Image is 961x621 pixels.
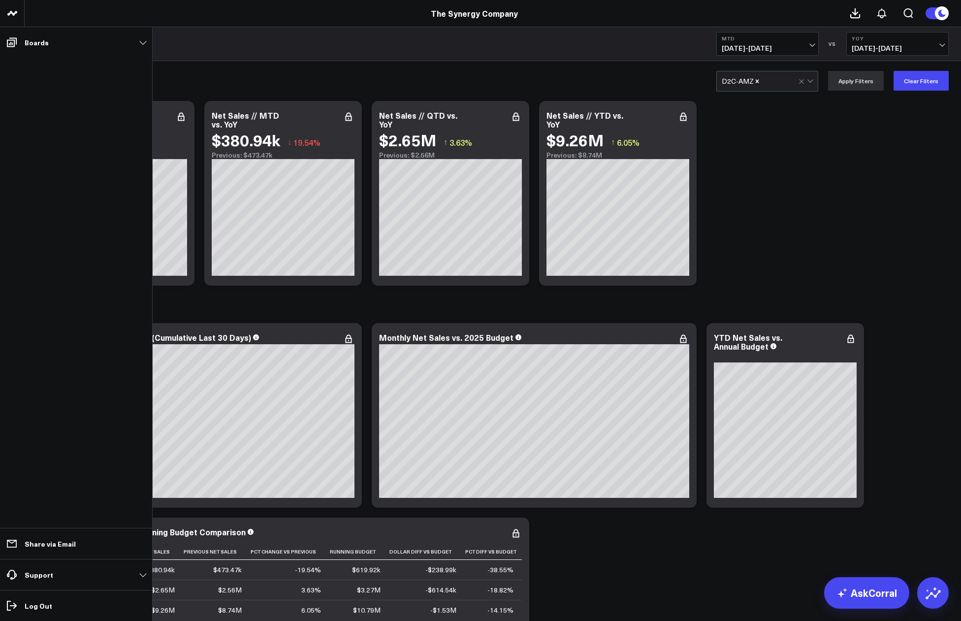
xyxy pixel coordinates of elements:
[894,71,949,91] button: Clear Filters
[146,565,175,575] div: $380.94k
[431,8,518,19] a: The Synergy Company
[353,605,381,615] div: $10.79M
[716,32,819,56] button: MTD[DATE]-[DATE]
[430,605,456,615] div: -$1.53M
[754,77,761,85] div: Remove D2C-AMZ
[487,565,513,575] div: -38.55%
[218,585,242,595] div: $2.56M
[714,332,782,352] div: YTD Net Sales vs. Annual Budget
[389,544,465,560] th: Dollar Diff Vs Budget
[25,602,52,610] p: Log Out
[379,110,457,130] div: Net Sales // QTD vs. YoY
[151,585,175,595] div: $2.65M
[852,35,943,41] b: YoY
[425,565,456,575] div: -$238.99k
[357,585,381,595] div: $3.27M
[722,77,754,85] div: D2C-AMZ
[293,137,320,148] span: 19.54%
[425,585,456,595] div: -$614.54k
[251,544,330,560] th: Pct Change Vs Previous
[301,585,321,595] div: 3.63%
[3,597,149,615] a: Log Out
[288,136,291,149] span: ↓
[25,38,49,46] p: Boards
[846,32,949,56] button: YoY[DATE]-[DATE]
[444,136,448,149] span: ↑
[212,110,279,130] div: Net Sales // MTD vs. YoY
[330,544,389,560] th: Running Budget
[824,577,909,609] a: AskCorral
[379,151,522,159] div: Previous: $2.56M
[722,35,813,41] b: MTD
[151,605,175,615] div: $9.26M
[546,110,623,130] div: Net Sales // YTD vs. YoY
[379,131,436,149] div: $2.65M
[546,151,689,159] div: Previous: $8.74M
[617,137,640,148] span: 6.05%
[212,131,280,149] div: $380.94k
[218,605,242,615] div: $8.74M
[301,605,321,615] div: 6.05%
[25,571,53,579] p: Support
[213,565,242,575] div: $473.47k
[546,131,604,149] div: $9.26M
[212,151,354,159] div: Previous: $473.47k
[449,137,472,148] span: 3.63%
[143,544,184,560] th: Net Sales
[852,44,943,52] span: [DATE] - [DATE]
[184,544,251,560] th: Previous Net Sales
[722,44,813,52] span: [DATE] - [DATE]
[379,332,513,343] div: Monthly Net Sales vs. 2025 Budget
[487,605,513,615] div: -14.15%
[295,565,321,575] div: -19.54%
[824,41,841,47] div: VS
[465,544,522,560] th: Pct Diff Vs Budget
[611,136,615,149] span: ↑
[352,565,381,575] div: $619.92k
[25,540,76,548] p: Share via Email
[487,585,513,595] div: -18.82%
[828,71,884,91] button: Apply Filters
